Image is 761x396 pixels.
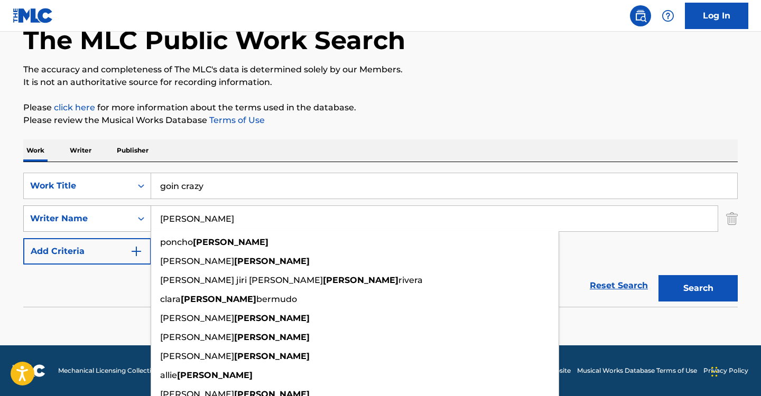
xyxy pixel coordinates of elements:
[13,8,53,23] img: MLC Logo
[685,3,748,29] a: Log In
[30,212,125,225] div: Writer Name
[193,237,268,247] strong: [PERSON_NAME]
[13,364,45,377] img: logo
[711,356,718,388] div: Drag
[160,237,193,247] span: poncho
[207,115,265,125] a: Terms of Use
[234,351,310,361] strong: [PERSON_NAME]
[234,332,310,342] strong: [PERSON_NAME]
[58,366,181,375] span: Mechanical Licensing Collective © 2025
[23,173,738,307] form: Search Form
[23,139,48,162] p: Work
[23,76,738,89] p: It is not an authoritative source for recording information.
[160,332,234,342] span: [PERSON_NAME]
[54,102,95,112] a: click here
[256,294,297,304] span: bermudo
[30,180,125,192] div: Work Title
[23,238,151,265] button: Add Criteria
[577,366,697,375] a: Musical Works Database Terms of Use
[703,366,748,375] a: Privacy Policy
[160,313,234,323] span: [PERSON_NAME]
[177,370,253,380] strong: [PERSON_NAME]
[662,10,674,22] img: help
[658,275,738,301] button: Search
[23,24,405,56] h1: The MLC Public Work Search
[181,294,256,304] strong: [PERSON_NAME]
[234,313,310,323] strong: [PERSON_NAME]
[160,351,234,361] span: [PERSON_NAME]
[67,139,95,162] p: Writer
[114,139,152,162] p: Publisher
[160,370,177,380] span: allie
[23,63,738,76] p: The accuracy and completeness of The MLC's data is determined solely by our Members.
[160,256,234,266] span: [PERSON_NAME]
[23,101,738,114] p: Please for more information about the terms used in the database.
[234,256,310,266] strong: [PERSON_NAME]
[726,205,738,232] img: Delete Criterion
[708,345,761,396] iframe: Chat Widget
[634,10,647,22] img: search
[160,275,323,285] span: [PERSON_NAME] jiri [PERSON_NAME]
[584,274,653,297] a: Reset Search
[160,294,181,304] span: clara
[130,245,143,258] img: 9d2ae6d4665cec9f34b9.svg
[23,114,738,127] p: Please review the Musical Works Database
[630,5,651,26] a: Public Search
[657,5,679,26] div: Help
[323,275,398,285] strong: [PERSON_NAME]
[398,275,423,285] span: rivera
